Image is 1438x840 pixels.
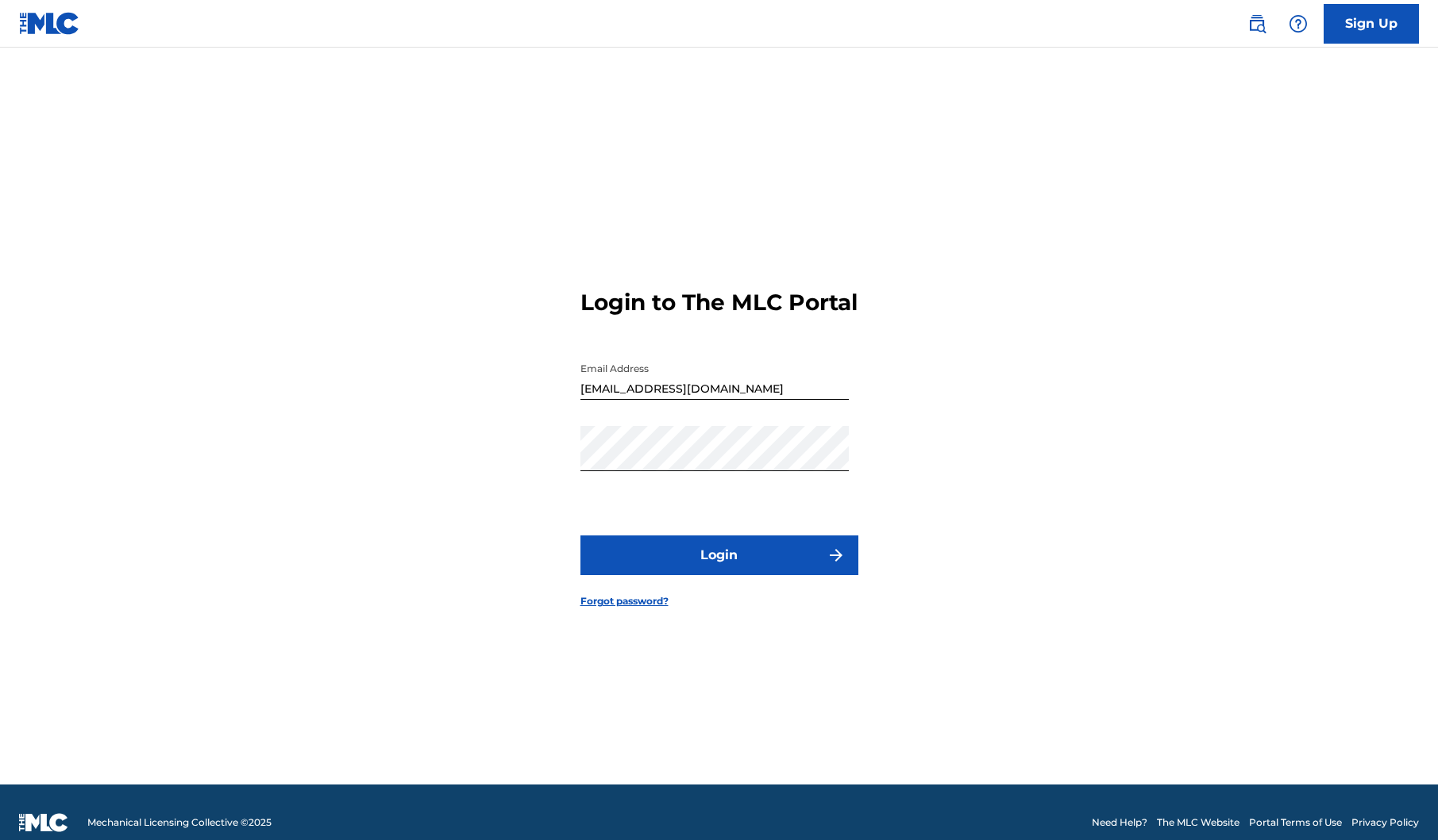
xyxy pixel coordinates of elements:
[1241,8,1273,40] a: Public Search
[580,289,858,316] h3: Login to The MLC Portal
[1249,815,1342,830] a: Portal Terms of Use
[580,535,858,575] button: Login
[1289,14,1308,33] img: help
[1157,815,1239,830] a: The MLC Website
[1282,8,1314,40] div: Help
[1351,815,1419,830] a: Privacy Policy
[1247,14,1266,33] img: search
[19,813,68,832] img: logo
[87,815,272,830] span: Mechanical Licensing Collective © 2025
[1092,815,1147,830] a: Need Help?
[580,594,669,608] a: Forgot password?
[1324,4,1419,44] a: Sign Up
[827,546,846,565] img: f7272a7cc735f4ea7f67.svg
[19,12,80,35] img: MLC Logo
